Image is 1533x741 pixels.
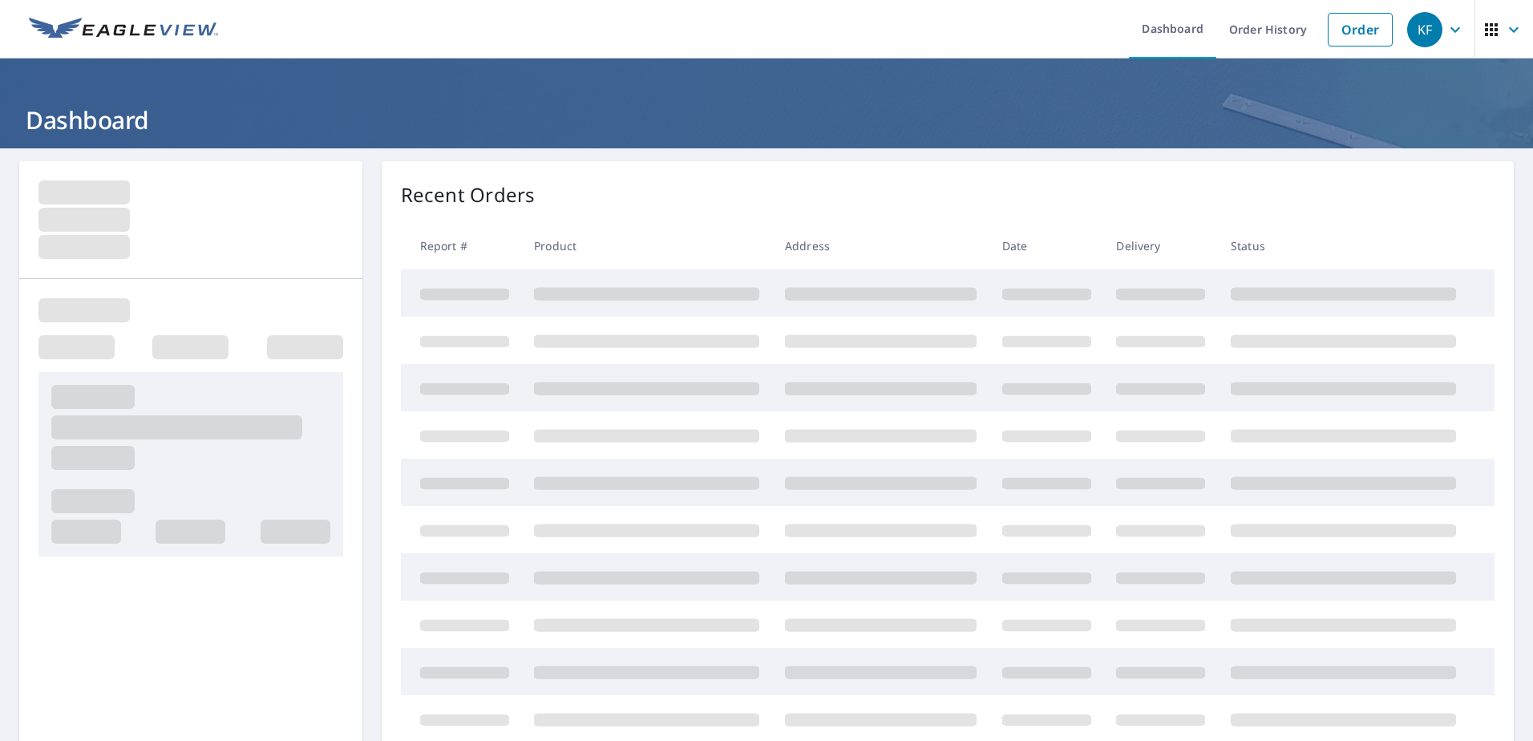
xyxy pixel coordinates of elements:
img: EV Logo [29,18,218,42]
p: Recent Orders [401,180,536,209]
th: Product [521,222,772,269]
h1: Dashboard [19,103,1514,136]
th: Date [989,222,1104,269]
div: KF [1407,12,1442,47]
th: Delivery [1103,222,1218,269]
th: Address [772,222,989,269]
th: Status [1218,222,1469,269]
a: Order [1328,13,1393,47]
th: Report # [401,222,522,269]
